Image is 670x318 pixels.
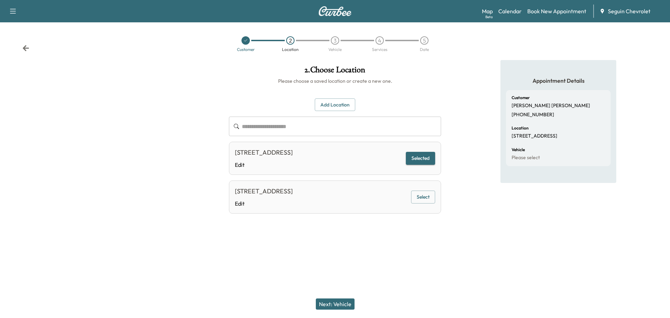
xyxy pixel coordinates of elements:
[315,98,355,111] button: Add Location
[485,14,493,20] div: Beta
[282,47,299,52] div: Location
[316,298,355,310] button: Next: Vehicle
[22,45,29,52] div: Back
[375,36,384,45] div: 4
[328,47,342,52] div: Vehicle
[411,191,435,204] button: Select
[318,6,352,16] img: Curbee Logo
[237,47,255,52] div: Customer
[512,155,540,161] p: Please select
[331,36,339,45] div: 3
[498,7,522,15] a: Calendar
[608,7,650,15] span: Seguin Chevrolet
[229,77,441,84] h6: Please choose a saved location or create a new one.
[235,161,293,169] a: Edit
[512,126,529,130] h6: Location
[512,103,590,109] p: [PERSON_NAME] [PERSON_NAME]
[235,186,293,196] div: [STREET_ADDRESS]
[512,133,557,139] p: [STREET_ADDRESS]
[512,148,525,152] h6: Vehicle
[286,36,295,45] div: 2
[512,112,554,118] p: [PHONE_NUMBER]
[420,36,429,45] div: 5
[420,47,429,52] div: Date
[406,152,435,165] button: Selected
[235,199,293,208] a: Edit
[527,7,586,15] a: Book New Appointment
[229,66,441,77] h1: 2 . Choose Location
[506,77,611,84] h5: Appointment Details
[235,148,293,157] div: [STREET_ADDRESS]
[512,96,530,100] h6: Customer
[482,7,493,15] a: MapBeta
[372,47,387,52] div: Services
